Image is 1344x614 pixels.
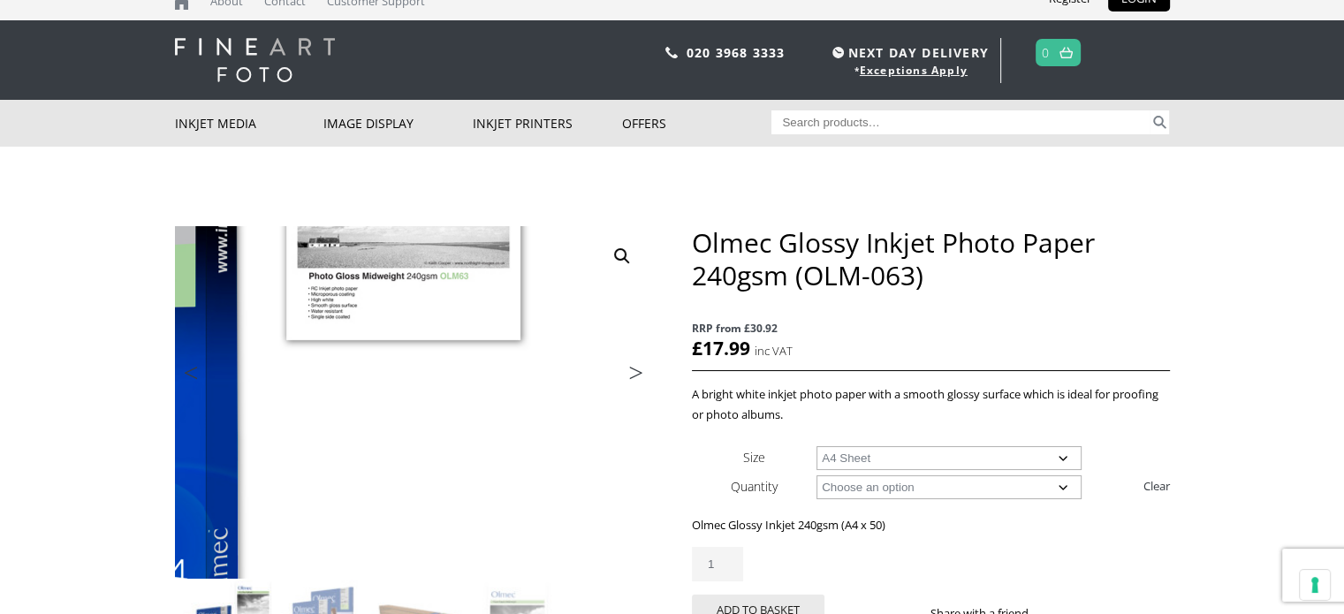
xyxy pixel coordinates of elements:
img: basket.svg [1059,47,1073,58]
span: NEXT DAY DELIVERY [828,42,989,63]
a: Inkjet Printers [473,100,622,147]
p: Olmec Glossy Inkjet 240gsm (A4 x 50) [692,515,1169,535]
img: time.svg [832,47,844,58]
bdi: 17.99 [692,336,750,360]
a: Exceptions Apply [860,63,968,78]
h1: Olmec Glossy Inkjet Photo Paper 240gsm (OLM-063) [692,226,1169,292]
a: Clear options [1143,472,1170,500]
label: Size [743,449,765,466]
p: A bright white inkjet photo paper with a smooth glossy surface which is ideal for proofing or pho... [692,384,1169,425]
input: Product quantity [692,547,743,581]
a: View full-screen image gallery [606,240,638,272]
button: Your consent preferences for tracking technologies [1300,570,1330,600]
img: logo-white.svg [175,38,335,82]
img: phone.svg [665,47,678,58]
a: 020 3968 3333 [687,44,786,61]
a: Inkjet Media [175,100,324,147]
span: £ [692,336,702,360]
a: Offers [622,100,771,147]
input: Search products… [771,110,1150,134]
a: Image Display [323,100,473,147]
span: RRP from £30.92 [692,318,1169,338]
button: Search [1150,110,1170,134]
a: 0 [1042,40,1050,65]
label: Quantity [731,478,778,495]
